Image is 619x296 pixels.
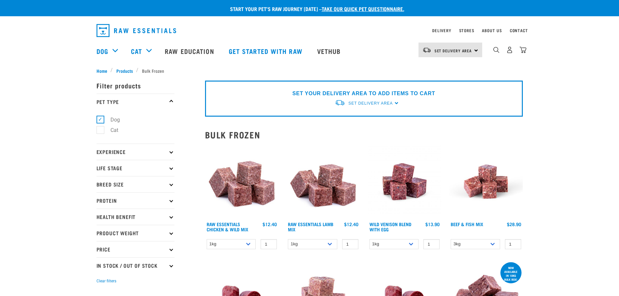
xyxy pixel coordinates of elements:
[500,263,522,284] div: now available in 10kg bulk box!
[97,225,174,241] p: Product Weight
[97,160,174,176] p: Life Stage
[207,223,248,230] a: Raw Essentials Chicken & Wild Mix
[97,257,174,274] p: In Stock / Out Of Stock
[97,77,174,94] p: Filter products
[459,29,474,32] a: Stores
[205,130,523,140] h2: Bulk Frozen
[113,67,136,74] a: Products
[432,29,451,32] a: Delivery
[97,176,174,192] p: Breed Size
[97,46,108,56] a: Dog
[97,278,116,284] button: Clear filters
[482,29,502,32] a: About Us
[100,126,121,134] label: Cat
[451,223,483,225] a: Beef & Fish Mix
[423,239,440,249] input: 1
[322,7,404,10] a: take our quick pet questionnaire.
[205,145,279,219] img: Pile Of Cubed Chicken Wild Meat Mix
[425,222,440,227] div: $13.90
[97,192,174,209] p: Protein
[97,67,107,74] span: Home
[348,101,393,106] span: Set Delivery Area
[292,90,435,97] p: SET YOUR DELIVERY AREA TO ADD ITEMS TO CART
[311,38,349,64] a: Vethub
[97,241,174,257] p: Price
[97,209,174,225] p: Health Benefit
[507,222,521,227] div: $28.90
[158,38,222,64] a: Raw Education
[286,145,360,219] img: ?1041 RE Lamb Mix 01
[510,29,528,32] a: Contact
[97,67,111,74] a: Home
[91,21,528,40] nav: dropdown navigation
[100,116,123,124] label: Dog
[335,99,345,106] img: van-moving.png
[505,239,521,249] input: 1
[261,239,277,249] input: 1
[434,49,472,52] span: Set Delivery Area
[222,38,311,64] a: Get started with Raw
[97,144,174,160] p: Experience
[97,94,174,110] p: Pet Type
[288,223,333,230] a: Raw Essentials Lamb Mix
[520,46,526,53] img: home-icon@2x.png
[493,47,499,53] img: home-icon-1@2x.png
[131,46,142,56] a: Cat
[116,67,133,74] span: Products
[342,239,358,249] input: 1
[422,47,431,53] img: van-moving.png
[263,222,277,227] div: $12.40
[97,67,523,74] nav: breadcrumbs
[368,145,442,219] img: Venison Egg 1616
[369,223,411,230] a: Wild Venison Blend with Egg
[506,46,513,53] img: user.png
[449,145,523,219] img: Beef Mackerel 1
[344,222,358,227] div: $12.40
[97,24,176,37] img: Raw Essentials Logo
